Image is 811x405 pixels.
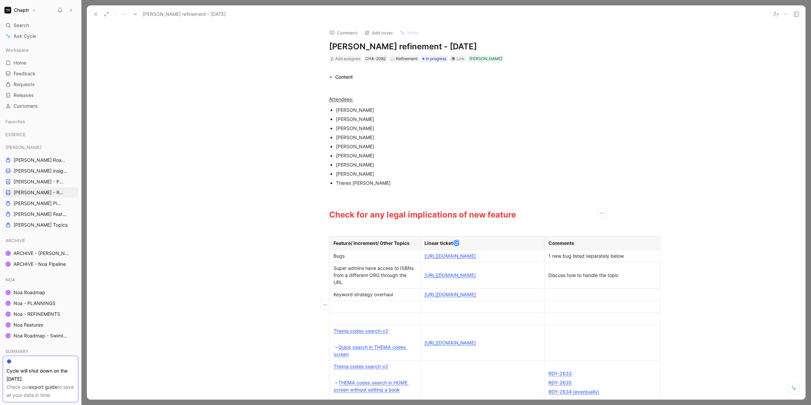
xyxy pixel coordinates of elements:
[334,344,408,357] a: Quick search in THEMA codes screen
[365,55,386,62] div: CHA-2082
[3,331,78,341] a: Noa Roadmap - Swimlanes
[3,235,78,269] div: ARCHIVEARCHIVE - [PERSON_NAME] PipelineARCHIVE - Noa Pipeline
[3,117,78,127] div: Favorites
[14,261,66,268] span: ARCHIVE - Noa Pipeline
[3,346,78,358] div: SUMMARY
[3,79,78,90] a: Requests
[3,90,78,100] a: Releases
[329,210,516,220] span: Check for any legal implications of new feature
[3,320,78,330] a: Noa Features
[329,96,353,102] u: Attendees:
[143,10,226,18] span: [PERSON_NAME] refinement - [DATE]
[426,55,446,62] span: In progress
[14,70,35,77] span: Feedback
[14,157,67,163] span: [PERSON_NAME] Roadmap - open items
[14,311,60,318] span: Noa - REFINEMENTS
[5,131,26,138] span: ESSENCE
[361,28,396,37] button: Add cover
[334,291,416,298] div: Keyword strategy overhaul
[3,298,78,308] a: Noa - PLANNINGS
[14,332,69,339] span: Noa Roadmap - Swimlanes
[336,134,563,141] div: [PERSON_NAME]
[336,143,563,150] div: [PERSON_NAME]
[6,383,75,399] div: Check our to save all your data in time.
[424,292,476,297] a: [URL][DOMAIN_NAME]
[14,200,63,207] span: [PERSON_NAME] Pipeline
[457,55,465,62] div: Link
[397,28,422,37] button: Write
[14,168,69,174] span: [PERSON_NAME] insights
[14,32,36,40] span: Ask Cycle
[389,55,419,62] div: 💬Refinement
[424,253,476,259] a: [URL][DOMAIN_NAME]
[424,272,476,278] a: [URL][DOMAIN_NAME]
[3,209,78,219] a: [PERSON_NAME] Features
[336,152,563,159] div: [PERSON_NAME]
[3,155,78,165] a: [PERSON_NAME] Roadmap - open items
[336,116,563,123] div: [PERSON_NAME]
[3,248,78,258] a: ARCHIVE - [PERSON_NAME] Pipeline
[407,30,419,36] span: Write
[548,240,574,246] strong: Comments
[424,340,476,346] a: [URL][DOMAIN_NAME]
[5,47,29,53] span: Workspace
[329,41,563,52] h1: [PERSON_NAME] refinement - [DATE]
[3,101,78,111] a: Customers
[335,56,361,61] span: Add assignee
[3,142,78,152] div: [PERSON_NAME]
[3,259,78,269] a: ARCHIVE - Noa Pipeline
[548,380,572,385] a: RDY-2635
[6,367,75,383] div: Cycle will shut down on the [DATE].
[3,20,78,30] div: Search
[3,187,78,198] a: [PERSON_NAME] - REFINEMENTS
[5,237,25,244] span: ARCHIVE
[421,55,448,62] div: In progress
[14,81,35,88] span: Requests
[14,211,69,218] span: [PERSON_NAME] Features
[548,371,572,376] a: RDY-2633
[548,272,656,279] div: Discuss how to handle the topic
[391,55,418,62] div: Refinement
[334,252,416,259] div: Bugs
[334,240,410,246] strong: Feature/ Increment/ Other Topics
[3,198,78,208] a: [PERSON_NAME] Pipeline
[391,57,395,61] img: 💬
[14,21,29,29] span: Search
[3,275,78,341] div: NOANoa RoadmapNoa - PLANNINGSNoa - REFINEMENTSNoa FeaturesNoa Roadmap - Swimlanes
[336,106,563,113] div: [PERSON_NAME]
[334,380,409,393] a: THEMA codes search in HOME screen without editing a book
[5,144,42,151] span: [PERSON_NAME]
[29,384,57,390] a: export guide
[469,55,502,62] div: [PERSON_NAME]
[336,170,563,177] div: [PERSON_NAME]
[3,69,78,79] a: Feedback
[453,239,460,246] span: 🌀
[334,336,416,358] div: →
[14,178,65,185] span: [PERSON_NAME] - PLANNINGS
[3,346,78,356] div: SUMMARY
[548,252,656,259] div: 1 new bug listed separately below
[3,58,78,68] a: Home
[3,287,78,298] a: Noa Roadmap
[14,103,38,109] span: Customers
[3,129,78,142] div: ESSENCE
[334,363,388,369] a: Thema codes search-v2
[14,7,29,13] h1: Chaptr
[5,276,15,283] span: NOA
[326,73,355,81] div: Content
[3,275,78,285] div: NOA
[14,289,45,296] span: Noa Roadmap
[336,125,563,132] div: [PERSON_NAME]
[3,45,78,55] div: Workspace
[336,179,563,186] div: Theres [PERSON_NAME]
[424,240,453,246] strong: Linear ticket
[14,250,71,257] span: ARCHIVE - [PERSON_NAME] Pipeline
[3,142,78,230] div: [PERSON_NAME][PERSON_NAME] Roadmap - open items[PERSON_NAME] insights[PERSON_NAME] - PLANNINGS[PE...
[3,177,78,187] a: [PERSON_NAME] - PLANNINGS
[548,389,599,395] a: RDY-2634 (eventually)
[14,300,55,307] span: Noa - PLANNINGS
[3,31,78,41] a: Ask Cycle
[5,118,25,125] span: Favorites
[326,28,361,37] button: Comment
[14,59,26,66] span: Home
